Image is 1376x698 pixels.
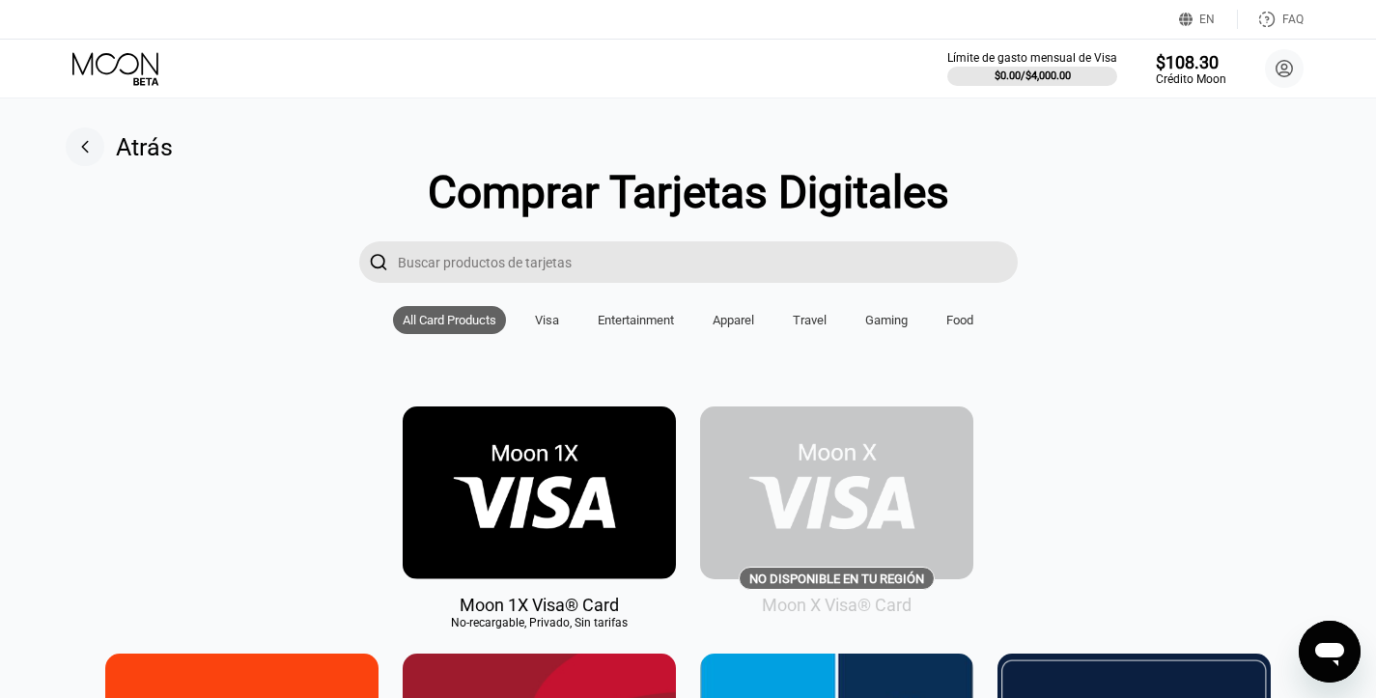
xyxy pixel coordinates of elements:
div: Crédito Moon [1156,72,1226,86]
div: Moon X Visa® Card [762,595,912,615]
div: Food [937,306,983,334]
div: EN [1179,10,1238,29]
div: No disponible en tu región [749,572,924,586]
div: Límite de gasto mensual de Visa [947,51,1117,65]
div: Gaming [865,313,908,327]
div: No disponible en tu región [700,406,973,579]
div: Atrás [66,127,173,166]
div: All Card Products [403,313,496,327]
div: No-recargable, Privado, Sin tarifas [403,616,676,629]
div: Gaming [856,306,917,334]
div: Entertainment [598,313,674,327]
div: Límite de gasto mensual de Visa$0.00/$4,000.00 [947,51,1117,86]
div: Visa [535,313,559,327]
div: FAQ [1282,13,1304,26]
div: Travel [783,306,836,334]
div: Apparel [703,306,764,334]
div: Comprar Tarjetas Digitales [428,166,949,218]
div: $0.00 / $4,000.00 [995,70,1071,82]
div: Food [946,313,973,327]
div: $108.30 [1156,52,1226,72]
div: FAQ [1238,10,1304,29]
div: Visa [525,306,569,334]
iframe: Botón para iniciar la ventana de mensajería [1299,621,1361,683]
div:  [369,251,388,273]
div: $108.30Crédito Moon [1156,52,1226,86]
input: Search card products [398,241,1018,283]
div: EN [1199,13,1215,26]
div: Apparel [713,313,754,327]
div:  [359,241,398,283]
div: Entertainment [588,306,684,334]
div: Travel [793,313,827,327]
div: Atrás [116,133,173,161]
div: Moon 1X Visa® Card [460,595,619,615]
div: All Card Products [393,306,506,334]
